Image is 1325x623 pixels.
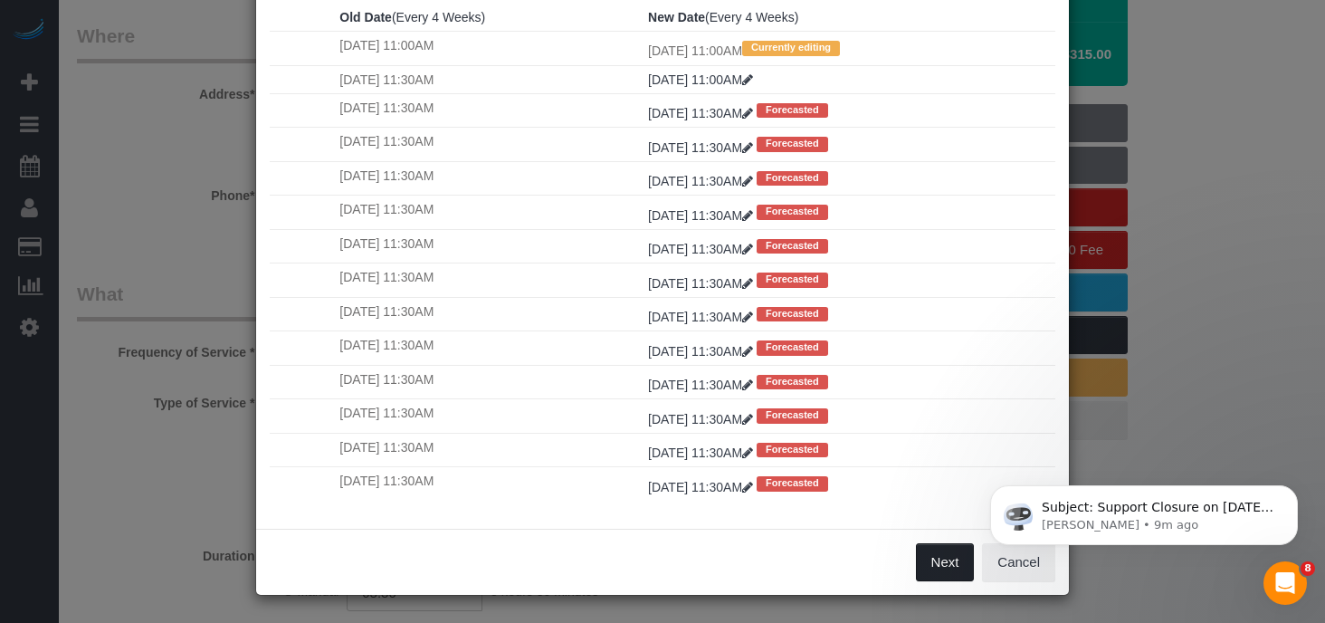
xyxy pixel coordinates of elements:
span: Forecasted [757,239,828,254]
span: Forecasted [757,273,828,287]
td: [DATE] 11:30AM [335,161,643,195]
td: [DATE] 11:30AM [335,297,643,331]
span: Forecasted [757,137,828,151]
span: Currently editing [742,41,840,55]
td: [DATE] 11:30AM [335,128,643,161]
a: [DATE] 11:30AM [648,412,757,427]
td: [DATE] 11:30AM [335,399,643,433]
span: Forecasted [757,408,828,423]
iframe: Intercom notifications message [963,447,1325,574]
span: Forecasted [757,205,828,219]
span: Forecasted [757,340,828,355]
td: [DATE] 11:30AM [335,264,643,297]
td: [DATE] 11:30AM [335,229,643,263]
td: [DATE] 11:30AM [335,467,643,501]
a: [DATE] 11:30AM [648,208,757,223]
a: [DATE] 11:30AM [648,310,757,324]
td: [DATE] 11:30AM [335,365,643,398]
a: [DATE] 11:30AM [648,174,757,188]
th: (Every 4 Weeks) [643,4,1055,32]
a: [DATE] 11:30AM [648,242,757,256]
strong: New Date [648,10,705,24]
span: Forecasted [757,375,828,389]
span: Forecasted [757,103,828,118]
td: [DATE] 11:30AM [335,196,643,229]
span: Forecasted [757,171,828,186]
a: [DATE] 11:30AM [648,276,757,291]
a: [DATE] 11:30AM [648,378,757,392]
a: [DATE] 11:30AM [648,446,757,460]
button: Next [916,543,975,581]
span: Forecasted [757,307,828,321]
a: [DATE] 11:00AM [648,72,753,87]
td: [DATE] 11:30AM [335,433,643,466]
td: [DATE] 11:00AM [335,32,643,65]
a: [DATE] 11:30AM [648,480,757,494]
td: [DATE] 11:00AM [643,32,1055,65]
span: Forecasted [757,443,828,457]
iframe: Intercom live chat [1263,561,1307,605]
td: [DATE] 11:30AM [335,93,643,127]
th: (Every 4 Weeks) [335,4,643,32]
strong: Old Date [339,10,392,24]
span: 8 [1301,561,1315,576]
a: [DATE] 11:30AM [648,140,757,155]
td: [DATE] 11:30AM [335,331,643,365]
a: [DATE] 11:30AM [648,106,757,120]
span: Forecasted [757,476,828,491]
a: [DATE] 11:30AM [648,344,757,359]
td: [DATE] 11:30AM [335,65,643,93]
